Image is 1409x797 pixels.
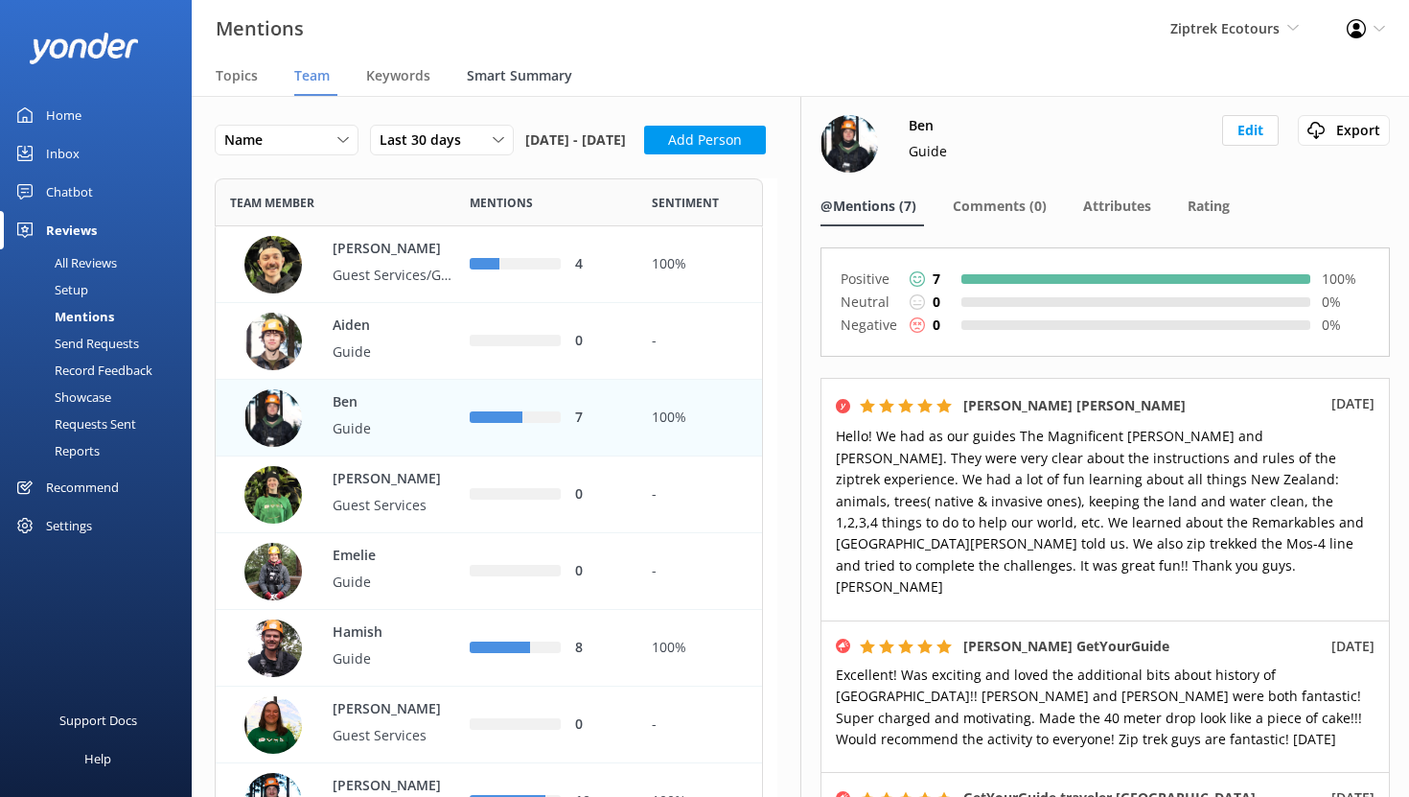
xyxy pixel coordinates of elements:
div: 4 [575,254,623,275]
p: 100 % [1322,269,1370,290]
p: [PERSON_NAME] [333,239,457,260]
div: Reports [12,437,100,464]
img: 60-1750636235.JPG [820,115,878,173]
img: 60-1745797844.JPG [244,620,302,677]
span: @Mentions (7) [820,197,916,216]
span: Excellent! Was exciting and loved the additional bits about history of [GEOGRAPHIC_DATA]!! [PERSO... [836,666,1362,748]
p: [DATE] [1331,393,1374,414]
h5: [PERSON_NAME] [PERSON_NAME] [963,395,1186,416]
div: Help [84,739,111,778]
a: Showcase [12,384,192,410]
div: Settings [46,506,92,545]
div: Showcase [12,384,111,410]
p: Neutral [841,291,898,314]
span: Keywords [366,66,430,85]
span: Smart Summary [467,66,572,85]
div: - [652,484,748,505]
p: 0 % [1322,292,1370,313]
div: row [215,303,763,380]
a: All Reviews [12,249,192,276]
p: Hamish [333,622,457,644]
p: Guest Services/Guide [333,265,457,286]
p: 0 [933,315,940,336]
a: Setup [12,276,192,303]
p: Emelie [333,546,457,567]
p: Guide [909,141,947,162]
div: 100% [652,408,748,429]
span: Last 30 days [380,129,473,151]
span: Mentions [470,194,533,212]
div: - [652,331,748,352]
div: row [215,533,763,610]
p: Guide [333,572,457,593]
div: 7 [575,408,623,429]
p: Guide [333,341,457,363]
div: row [215,457,763,533]
div: Reviews [46,211,97,249]
span: Team member [230,194,314,212]
span: Name [224,129,274,151]
p: Negative [841,314,898,337]
span: Hello! We had as our guides The Magnificent [PERSON_NAME] and [PERSON_NAME]. They were very clear... [836,427,1364,596]
img: 63-1633472405.jpg [244,543,302,600]
p: Guide [333,648,457,669]
div: Chatbot [46,173,93,211]
div: 0 [575,715,623,736]
img: 60-1750636235.JPG [244,389,302,447]
div: 100% [652,254,748,275]
div: row [215,380,763,457]
img: yonder-white-logo.png [29,33,139,64]
div: 100% [652,638,748,659]
a: Requests Sent [12,410,192,437]
span: Rating [1188,197,1230,216]
div: Record Feedback [12,357,152,384]
div: - [652,561,748,582]
p: Guest Services [333,495,457,516]
a: Send Requests [12,330,192,357]
div: Recommend [46,468,119,506]
p: [PERSON_NAME] [333,469,457,490]
p: [DATE] [1331,636,1374,657]
h4: Ben [909,115,934,136]
div: 0 [575,561,623,582]
h5: [PERSON_NAME] GetYourGuide [963,636,1169,657]
p: Guide [333,418,457,439]
div: 8 [575,638,623,659]
span: Team [294,66,330,85]
span: Ziptrek Ecotours [1170,19,1280,37]
div: All Reviews [12,249,117,276]
p: 7 [933,269,940,290]
div: row [215,226,763,303]
span: Comments (0) [953,197,1047,216]
div: row [215,687,763,763]
p: [PERSON_NAME] [333,699,457,720]
div: 0 [575,331,623,352]
h3: Mentions [216,13,304,44]
p: 0 % [1322,315,1370,336]
div: Setup [12,276,88,303]
p: Guest Services [333,725,457,746]
p: [PERSON_NAME] [333,776,457,797]
span: Sentiment [652,194,719,212]
div: 0 [575,484,623,505]
a: Mentions [12,303,192,330]
button: Add Person [644,126,766,154]
p: 0 [933,292,940,313]
a: Reports [12,437,192,464]
div: row [215,610,763,687]
div: Support Docs [59,701,137,739]
div: Requests Sent [12,410,136,437]
span: [DATE] - [DATE] [525,125,626,155]
img: 60-1720830770.jpg [244,236,302,293]
div: Inbox [46,134,80,173]
button: Edit [1222,115,1279,146]
span: Attributes [1083,197,1151,216]
div: Send Requests [12,330,139,357]
img: 60-1720830851.jpg [244,466,302,524]
div: Mentions [12,303,114,330]
p: Ben [333,392,457,413]
img: 60-1734143173.JPG [244,696,302,754]
div: Home [46,96,81,134]
div: - [652,715,748,736]
a: Record Feedback [12,357,192,384]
